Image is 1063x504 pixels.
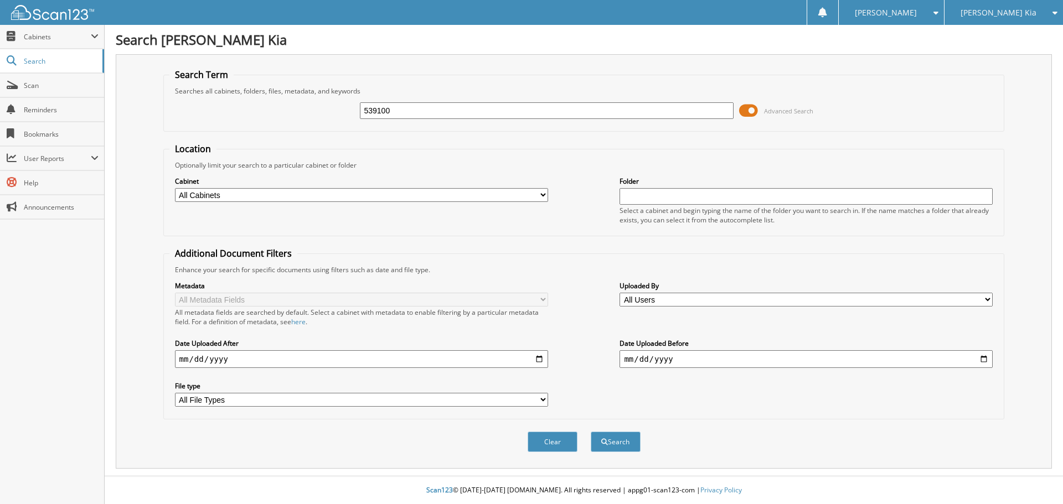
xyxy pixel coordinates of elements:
div: Searches all cabinets, folders, files, metadata, and keywords [169,86,999,96]
span: Help [24,178,99,188]
iframe: Chat Widget [1008,451,1063,504]
span: [PERSON_NAME] [855,9,917,16]
img: scan123-logo-white.svg [11,5,94,20]
input: end [620,350,993,368]
span: Scan [24,81,99,90]
label: Metadata [175,281,548,290]
div: Enhance your search for specific documents using filters such as date and file type. [169,265,999,274]
a: here [291,317,306,326]
label: File type [175,381,548,391]
span: Scan123 [426,485,453,495]
label: Cabinet [175,176,548,186]
span: Reminders [24,105,99,115]
a: Privacy Policy [700,485,742,495]
div: Select a cabinet and begin typing the name of the folder you want to search in. If the name match... [620,206,993,225]
label: Date Uploaded After [175,339,548,348]
button: Clear [528,432,577,452]
legend: Search Term [169,69,234,81]
button: Search [591,432,641,452]
span: Bookmarks [24,129,99,139]
div: © [DATE]-[DATE] [DOMAIN_NAME]. All rights reserved | appg01-scan123-com | [105,477,1063,504]
label: Folder [620,176,993,186]
span: User Reports [24,154,91,163]
legend: Additional Document Filters [169,247,297,259]
span: [PERSON_NAME] Kia [961,9,1036,16]
label: Date Uploaded Before [620,339,993,348]
input: start [175,350,548,368]
span: Announcements [24,202,99,212]
legend: Location [169,143,216,155]
span: Cabinets [24,32,91,41]
label: Uploaded By [620,281,993,290]
div: All metadata fields are searched by default. Select a cabinet with metadata to enable filtering b... [175,308,548,326]
span: Search [24,56,97,66]
h1: Search [PERSON_NAME] Kia [116,30,1052,49]
div: Optionally limit your search to a particular cabinet or folder [169,160,999,170]
span: Advanced Search [764,107,813,115]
